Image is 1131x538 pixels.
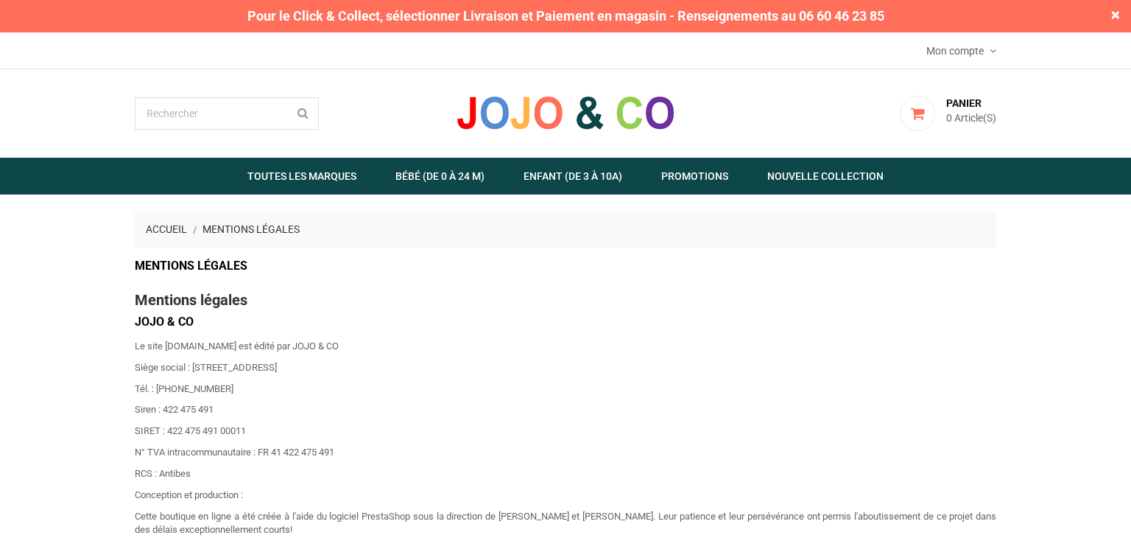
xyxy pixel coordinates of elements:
[135,467,996,481] p: RCS : Antibes
[146,223,189,235] a: Accueil
[135,403,996,417] p: Siren : 422 475 491
[135,361,996,375] p: Siège social : [STREET_ADDRESS]
[749,158,902,195] a: Nouvelle Collection
[135,446,996,460] p: N° TVA intracommunautaire : FR 41 422 475 491
[455,94,676,131] img: JOJO & CO
[135,425,996,439] p: SIRET : 422 475 491 00011
[377,158,503,195] a: Bébé (de 0 à 24 m)
[946,97,982,109] span: Panier
[135,510,996,538] p: Cette boutique en ligne a été créée à l'aide du logiciel PrestaShop sous la direction de [PERSON_...
[202,223,300,235] a: Mentions légales
[135,259,996,273] h1: Mentions légales
[1111,7,1120,23] span: ×
[240,7,892,26] span: Pour le Click & Collect, sélectionner Livraison et Paiement en magasin - Renseignements au 06 60 ...
[135,292,996,308] h2: Mentions légales
[505,158,641,195] a: Enfant (de 3 à 10A)
[135,315,996,329] h3: JOJO & CO
[146,223,187,235] span: Accueil
[946,112,952,124] span: 0
[135,97,319,130] input: Rechercher
[135,382,996,396] p: Tél. : [PHONE_NUMBER]
[135,340,996,354] p: Le site [DOMAIN_NAME] est édité par JOJO & CO
[926,45,987,57] span: Mon compte
[229,158,375,195] a: Toutes les marques
[954,112,996,124] span: Article(s)
[135,489,996,503] p: Conception et production :
[643,158,747,195] a: Promotions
